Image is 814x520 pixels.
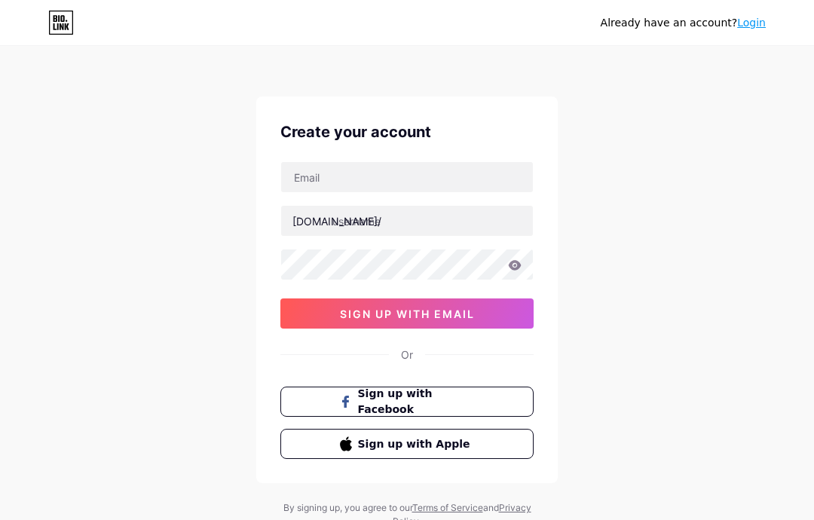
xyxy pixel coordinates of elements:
span: Sign up with Apple [358,436,475,452]
input: Email [281,162,533,192]
div: Already have an account? [601,15,766,31]
button: sign up with email [280,298,534,329]
a: Terms of Service [412,502,483,513]
div: Create your account [280,121,534,143]
div: Or [401,347,413,362]
span: Sign up with Facebook [358,386,475,418]
input: username [281,206,533,236]
div: [DOMAIN_NAME]/ [292,213,381,229]
span: sign up with email [340,307,475,320]
button: Sign up with Apple [280,429,534,459]
button: Sign up with Facebook [280,387,534,417]
a: Login [737,17,766,29]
